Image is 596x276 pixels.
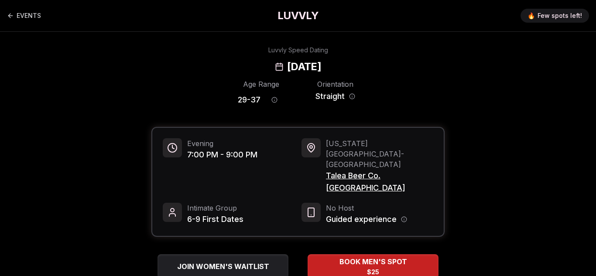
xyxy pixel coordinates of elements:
button: Orientation information [349,93,355,99]
span: 6-9 First Dates [187,213,243,225]
span: Talea Beer Co. [GEOGRAPHIC_DATA] [326,170,433,194]
span: 🔥 [527,11,535,20]
a: LUVVLY [277,9,319,23]
span: Straight [315,90,345,102]
button: Host information [401,216,407,222]
span: JOIN WOMEN'S WAITLIST [175,261,271,272]
span: 7:00 PM - 9:00 PM [187,149,257,161]
button: Age range information [265,90,284,109]
span: Intimate Group [187,203,243,213]
span: No Host [326,203,407,213]
span: 29 - 37 [238,94,260,106]
span: Guided experience [326,213,397,225]
a: Back to events [7,7,41,24]
span: [US_STATE][GEOGRAPHIC_DATA] - [GEOGRAPHIC_DATA] [326,138,433,170]
span: Few spots left! [538,11,582,20]
h2: [DATE] [287,60,321,74]
div: Orientation [312,79,358,89]
div: Age Range [238,79,284,89]
span: Evening [187,138,257,149]
span: BOOK MEN'S SPOT [338,256,409,267]
div: Luvvly Speed Dating [268,46,328,55]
